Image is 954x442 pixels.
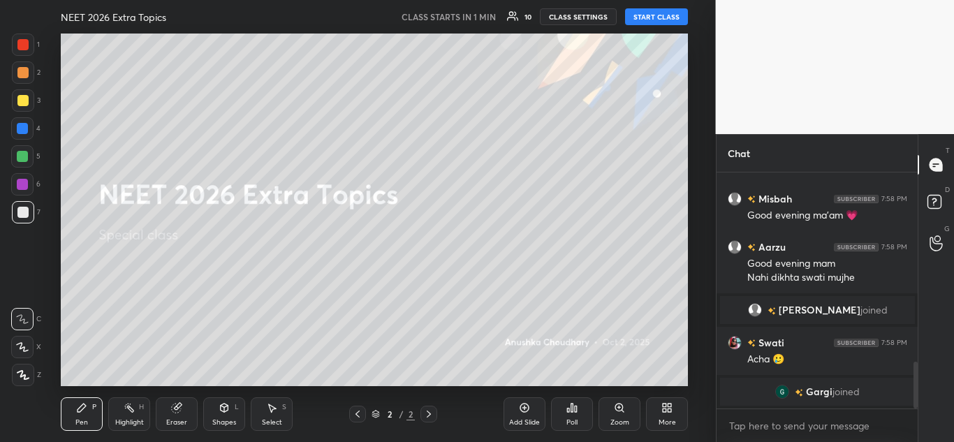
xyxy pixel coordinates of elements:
[212,419,236,426] div: Shapes
[756,191,792,206] h6: Misbah
[406,408,415,420] div: 2
[860,304,887,316] span: joined
[12,89,41,112] div: 3
[747,196,756,203] img: no-rating-badge.077c3623.svg
[75,419,88,426] div: Pen
[610,419,629,426] div: Zoom
[115,419,144,426] div: Highlight
[399,410,404,418] div: /
[61,10,166,24] h4: NEET 2026 Extra Topics
[12,201,41,223] div: 7
[566,419,578,426] div: Poll
[834,339,879,347] img: 4P8fHbbgJtejmAAAAAElFTkSuQmCC
[11,173,41,196] div: 6
[524,13,531,20] div: 10
[11,145,41,168] div: 5
[778,304,860,316] span: [PERSON_NAME]
[806,386,832,397] span: Gargi
[795,389,803,397] img: no-rating-badge.077c3623.svg
[11,336,41,358] div: X
[756,240,786,254] h6: Aarzu
[282,404,286,411] div: S
[767,307,775,315] img: no-rating-badge.077c3623.svg
[92,404,96,411] div: P
[881,339,907,347] div: 7:58 PM
[728,336,742,350] img: 0092fb2d1aab4909984fc686ca96b525.jpg
[756,335,784,350] h6: Swati
[509,419,540,426] div: Add Slide
[881,195,907,203] div: 7:58 PM
[659,419,676,426] div: More
[747,244,756,251] img: no-rating-badge.077c3623.svg
[747,353,907,367] div: Acha 🥲
[944,223,950,234] p: G
[166,419,187,426] div: Eraser
[775,385,789,399] img: photo.jpg
[12,34,40,56] div: 1
[717,172,918,408] div: grid
[717,135,761,172] p: Chat
[747,339,756,347] img: no-rating-badge.077c3623.svg
[747,209,907,223] div: Good evening ma'am 💗
[540,8,617,25] button: CLASS SETTINGS
[235,404,239,411] div: L
[12,364,41,386] div: Z
[881,243,907,251] div: 7:58 PM
[11,117,41,140] div: 4
[625,8,688,25] button: START CLASS
[946,145,950,156] p: T
[11,308,41,330] div: C
[834,195,879,203] img: 4P8fHbbgJtejmAAAAAElFTkSuQmCC
[383,410,397,418] div: 2
[945,184,950,195] p: D
[747,257,907,271] div: Good evening mam
[262,419,282,426] div: Select
[728,240,742,254] img: default.png
[747,303,761,317] img: default.png
[139,404,144,411] div: H
[12,61,41,84] div: 2
[832,386,860,397] span: joined
[834,243,879,251] img: 4P8fHbbgJtejmAAAAAElFTkSuQmCC
[402,10,496,23] h5: CLASS STARTS IN 1 MIN
[747,271,907,285] div: Nahi dikhta swati mujhe
[728,192,742,206] img: default.png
